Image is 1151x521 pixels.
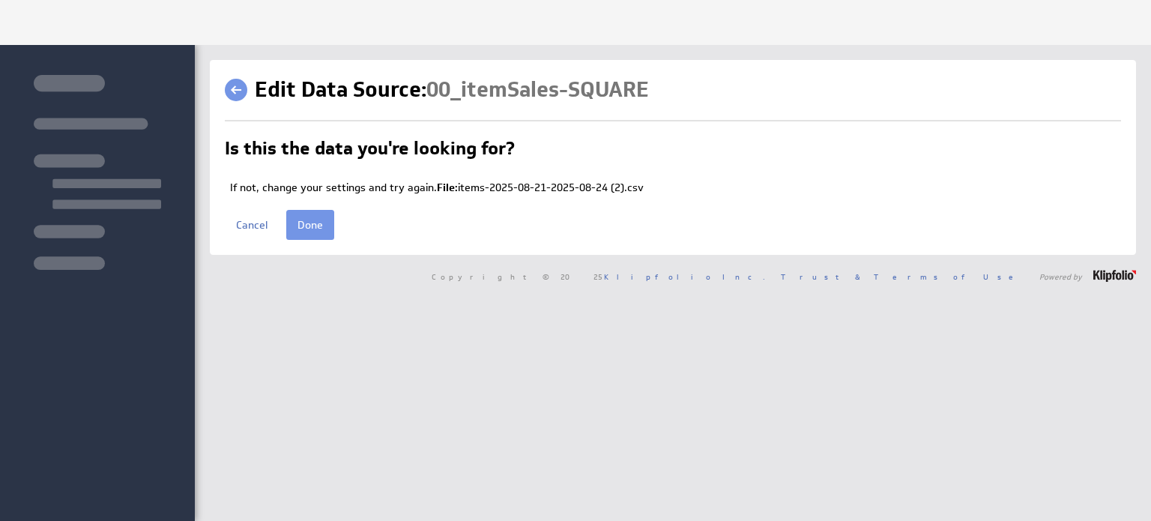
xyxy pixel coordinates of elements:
h2: Is this the data you're looking for? [225,139,515,163]
h1: Edit Data Source: [255,75,649,105]
a: Klipfolio Inc. [604,271,765,282]
img: skeleton-sidenav.svg [34,75,161,270]
img: logo-footer.png [1093,270,1136,282]
a: Trust & Terms of Use [781,271,1024,282]
span: Powered by [1039,273,1082,280]
p: If not, change your settings and try again. items-2025-08-21-2025-08-24 (2).csv [230,181,1121,196]
a: Cancel [225,210,279,240]
span: 00_itemSales-SQUARE [426,76,649,103]
span: Copyright © 2025 [432,273,765,280]
input: Done [286,210,334,240]
span: File: [437,181,458,194]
